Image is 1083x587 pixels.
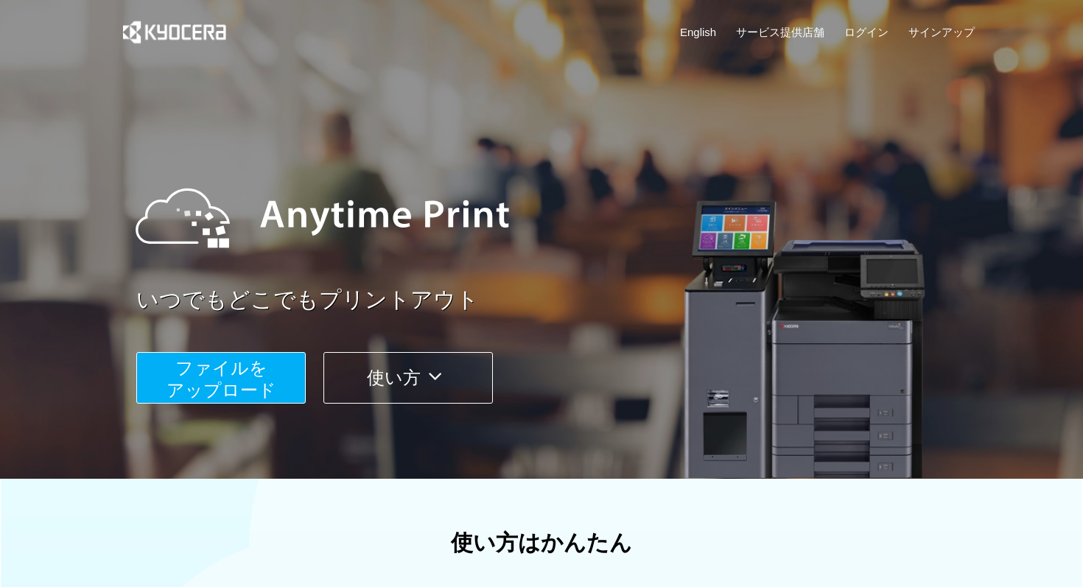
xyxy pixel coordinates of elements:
[136,352,306,404] button: ファイルを​​アップロード
[844,24,889,40] a: ログイン
[908,24,975,40] a: サインアップ
[323,352,493,404] button: 使い方
[680,24,716,40] a: English
[136,284,984,316] a: いつでもどこでもプリントアウト
[736,24,824,40] a: サービス提供店舗
[167,358,276,400] span: ファイルを ​​アップロード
